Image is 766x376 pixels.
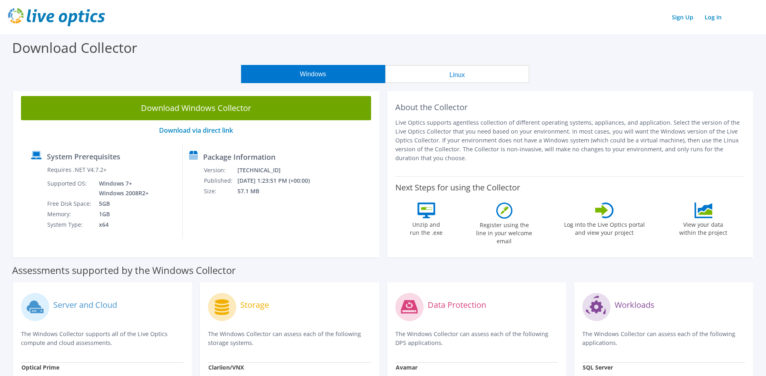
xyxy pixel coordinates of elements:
p: The Windows Collector can assess each of the following DPS applications. [395,330,558,347]
td: Published: [204,175,237,186]
td: [DATE] 1:23:51 PM (+00:00) [237,175,321,186]
label: Storage [240,301,269,309]
td: 1GB [93,209,150,219]
h2: About the Collector [395,102,745,112]
label: Log into the Live Optics portal and view your project [564,218,645,237]
td: Supported OS: [47,178,93,198]
label: Next Steps for using the Collector [395,183,520,192]
label: System Prerequisites [47,152,120,161]
td: Size: [204,186,237,196]
p: Live Optics supports agentless collection of different operating systems, appliances, and applica... [395,118,745,163]
a: Log In [701,11,726,23]
strong: SQL Server [583,363,613,371]
label: Requires .NET V4.7.2+ [47,166,107,174]
label: Workloads [615,301,655,309]
td: Free Disk Space: [47,198,93,209]
label: Package Information [203,153,275,161]
a: Download via direct link [159,126,233,135]
label: Server and Cloud [53,301,117,309]
td: 5GB [93,198,150,209]
td: Windows 7+ Windows 2008R2+ [93,178,150,198]
label: Unzip and run the .exe [408,218,445,237]
a: Download Windows Collector [21,96,371,120]
td: Version: [204,165,237,175]
strong: Avamar [396,363,418,371]
td: [TECHNICAL_ID] [237,165,321,175]
td: Memory: [47,209,93,219]
td: 57.1 MB [237,186,321,196]
strong: Optical Prime [21,363,59,371]
p: The Windows Collector supports all of the Live Optics compute and cloud assessments. [21,330,184,347]
label: Download Collector [12,38,137,57]
label: Data Protection [428,301,486,309]
button: Linux [385,65,529,83]
button: Windows [241,65,385,83]
label: Assessments supported by the Windows Collector [12,266,236,274]
td: System Type: [47,219,93,230]
td: x64 [93,219,150,230]
p: The Windows Collector can assess each of the following storage systems. [208,330,371,347]
label: View your data within the project [674,218,732,237]
a: Sign Up [668,11,697,23]
strong: Clariion/VNX [208,363,244,371]
label: Register using the line in your welcome email [474,219,535,245]
p: The Windows Collector can assess each of the following applications. [582,330,745,347]
img: live_optics_svg.svg [8,8,105,26]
